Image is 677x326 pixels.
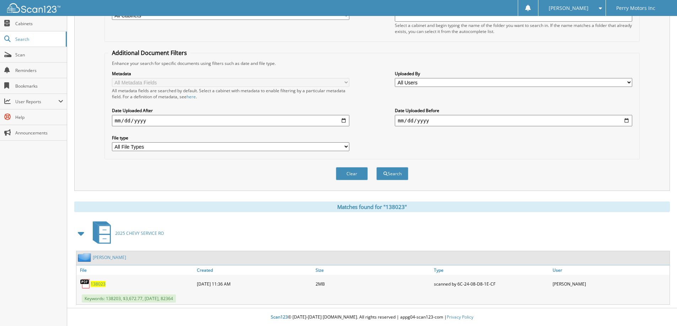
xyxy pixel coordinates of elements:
[112,115,349,126] input: start
[15,67,63,73] span: Reminders
[549,6,589,10] span: [PERSON_NAME]
[432,277,551,291] div: scanned by 6C-24-08-D8-1E-CF
[7,3,60,13] img: scan123-logo-white.svg
[15,52,63,58] span: Scan
[195,265,314,275] a: Created
[314,277,432,291] div: 2MB
[93,254,126,260] a: [PERSON_NAME]
[74,201,670,212] div: Matches found for "138023"
[551,265,670,275] a: User
[108,49,190,57] legend: Additional Document Filters
[91,281,106,287] a: 138023
[271,314,288,320] span: Scan123
[88,219,164,247] a: 2025 CHEVY SERVICE RO
[15,130,63,136] span: Announcements
[395,115,632,126] input: end
[641,292,677,326] iframe: Chat Widget
[15,21,63,27] span: Cabinets
[67,309,677,326] div: © [DATE]-[DATE] [DOMAIN_NAME]. All rights reserved | appg04-scan123-com |
[187,94,196,100] a: here
[112,88,349,100] div: All metadata fields are searched by default. Select a cabinet with metadata to enable filtering b...
[82,294,176,303] span: Keywords: 138203, $3,672.77, [DATE], 82364
[15,99,58,105] span: User Reports
[108,60,636,66] div: Enhance your search for specific documents using filters such as date and file type.
[115,230,164,236] span: 2025 CHEVY SERVICE RO
[551,277,670,291] div: [PERSON_NAME]
[80,278,91,289] img: PDF.png
[395,71,632,77] label: Uploaded By
[15,83,63,89] span: Bookmarks
[432,265,551,275] a: Type
[336,167,368,180] button: Clear
[195,277,314,291] div: [DATE] 11:36 AM
[112,135,349,141] label: File type
[15,36,62,42] span: Search
[78,253,93,262] img: folder2.png
[112,71,349,77] label: Metadata
[112,107,349,114] label: Date Uploaded After
[447,314,473,320] a: Privacy Policy
[76,265,195,275] a: File
[15,114,63,120] span: Help
[395,22,632,34] div: Select a cabinet and begin typing the name of the folder you want to search in. If the name match...
[395,107,632,114] label: Date Uploaded Before
[314,265,432,275] a: Size
[616,6,655,10] span: Perry Motors Inc
[376,167,408,180] button: Search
